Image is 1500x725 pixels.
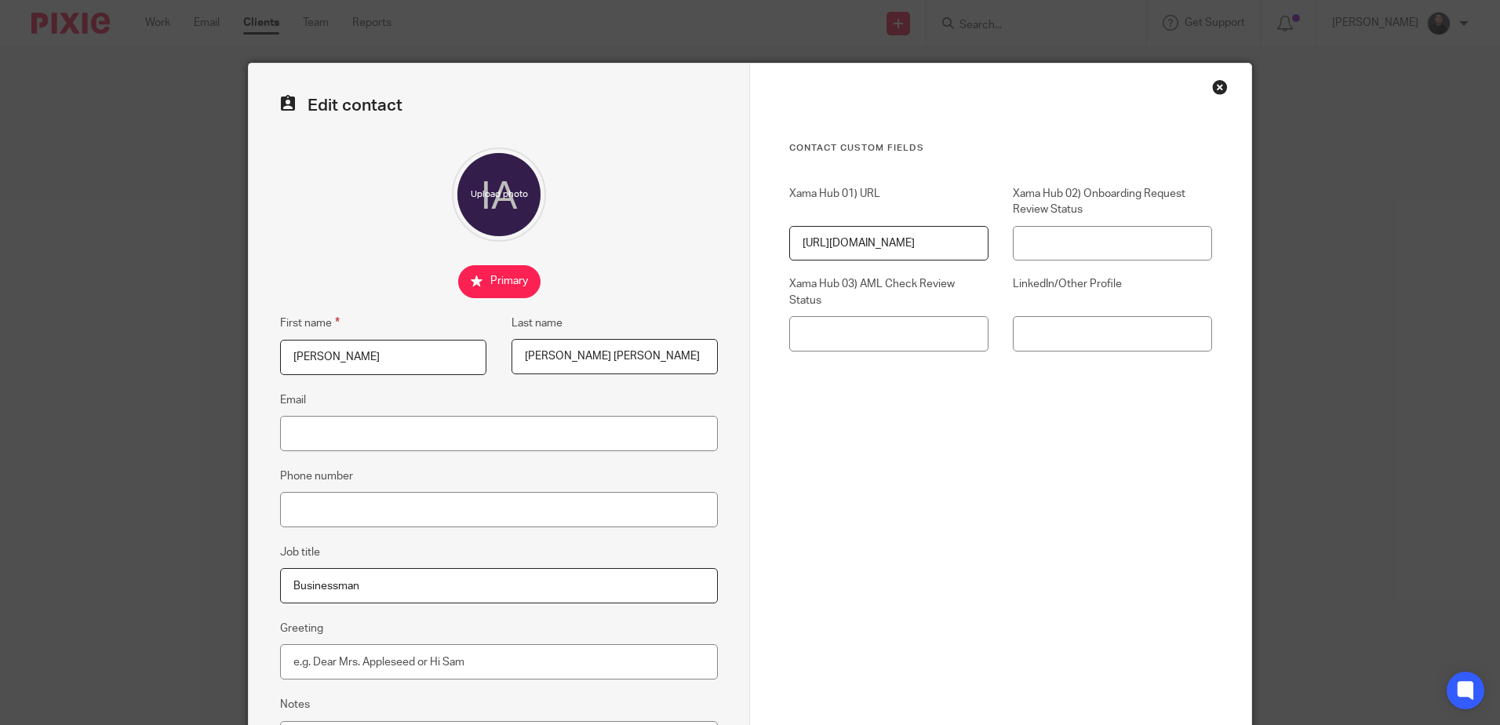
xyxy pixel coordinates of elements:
label: Xama Hub 03) AML Check Review Status [789,276,988,308]
label: Notes [280,697,310,712]
label: Job title [280,545,320,560]
label: Email [280,392,306,408]
label: Xama Hub 01) URL [789,186,988,218]
label: Phone number [280,468,353,484]
div: Close this dialog window [1212,79,1228,95]
h2: Edit contact [280,95,718,116]
label: Last name [512,315,562,331]
label: Xama Hub 02) Onboarding Request Review Status [1013,186,1212,218]
input: e.g. Dear Mrs. Appleseed or Hi Sam [280,644,718,679]
label: LinkedIn/Other Profile [1013,276,1212,308]
h3: Contact Custom fields [789,142,1212,155]
label: First name [280,314,340,332]
label: Greeting [280,621,323,636]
